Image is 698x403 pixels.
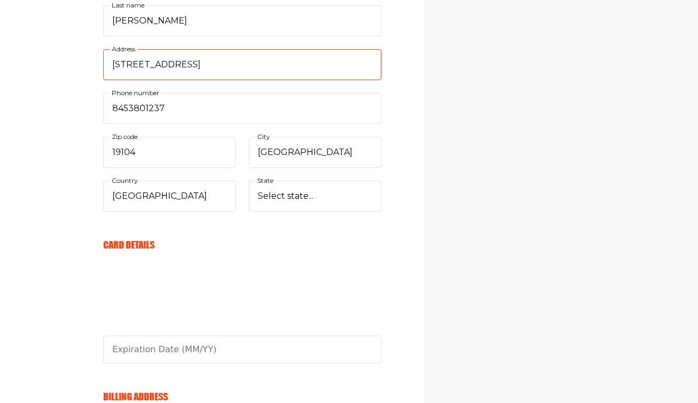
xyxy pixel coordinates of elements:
label: Phone number [110,87,162,99]
label: Address [110,43,137,55]
input: City [249,137,381,168]
input: Address [103,49,381,80]
label: State [255,175,275,187]
h6: Billing Address [103,391,381,402]
input: Last name [103,5,381,36]
iframe: card [103,263,381,343]
input: Zip code [103,137,236,168]
select: State [249,181,381,212]
select: Country [103,181,236,212]
label: Country [110,175,140,187]
input: Please enter a valid expiration date in the format MM/YY [103,336,381,363]
input: Phone number [103,93,381,124]
label: City [255,131,272,143]
iframe: cvv [103,299,381,379]
label: Zip code [110,131,140,143]
h6: Card Details [103,239,381,251]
